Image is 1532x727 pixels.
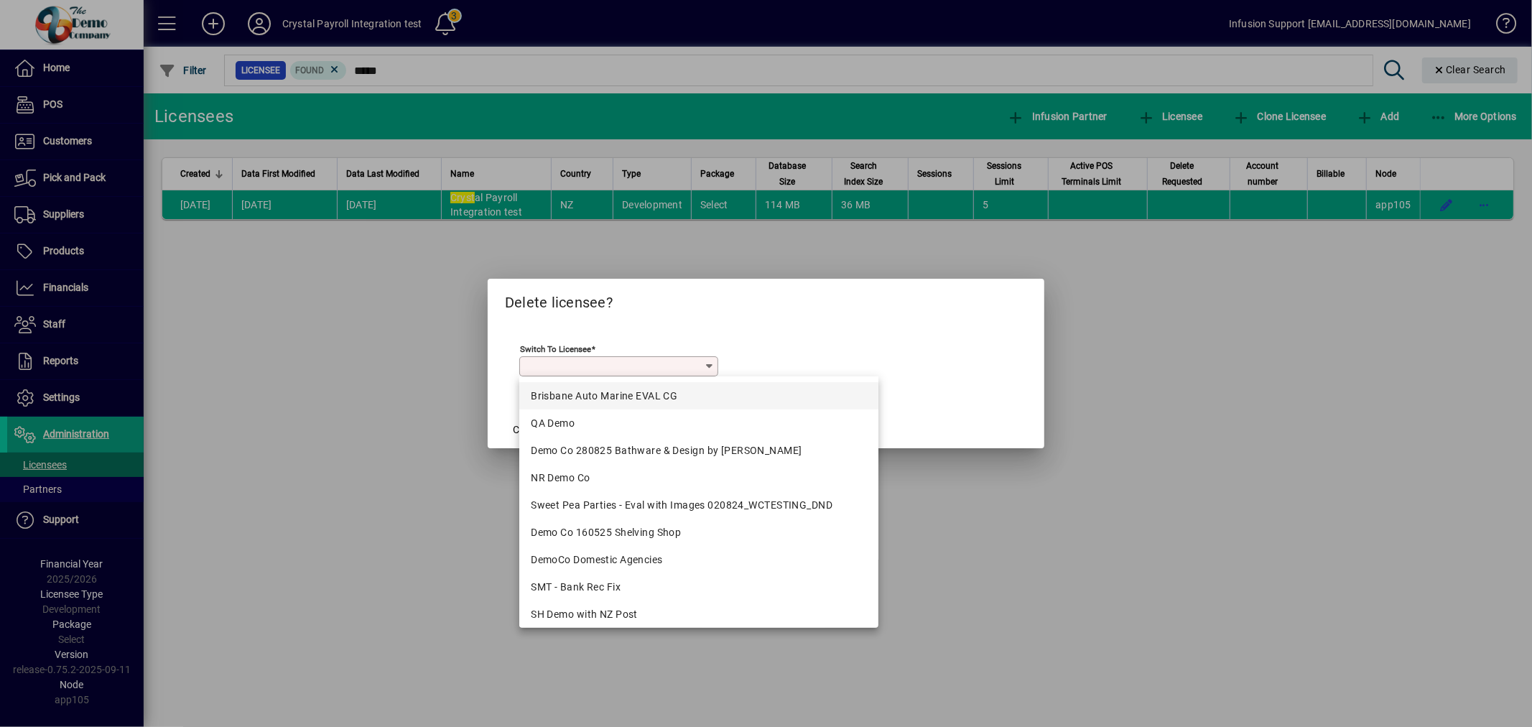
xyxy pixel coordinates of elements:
[531,416,867,431] div: QA Demo
[531,389,867,404] div: Brisbane Auto Marine EVAL CG
[531,607,867,622] div: SH Demo with NZ Post
[531,552,867,568] div: DemoCo Domestic Agencies
[519,464,878,491] mat-option: NR Demo Co
[519,382,878,409] mat-option: Brisbane Auto Marine EVAL CG
[520,344,591,354] mat-label: Switch to licensee
[505,417,551,443] button: Cancel
[519,546,878,573] mat-option: DemoCo Domestic Agencies
[531,443,867,458] div: Demo Co 280825 Bathware & Design by [PERSON_NAME]
[531,498,867,513] div: Sweet Pea Parties - Eval with Images 020824_WCTESTING_DND
[519,519,878,546] mat-option: Demo Co 160525 Shelving Shop
[519,409,878,437] mat-option: QA Demo
[531,525,867,540] div: Demo Co 160525 Shelving Shop
[519,573,878,601] mat-option: SMT - Bank Rec Fix
[519,601,878,628] mat-option: SH Demo with NZ Post
[531,580,867,595] div: SMT - Bank Rec Fix
[519,491,878,519] mat-option: Sweet Pea Parties - Eval with Images 020824_WCTESTING_DND
[513,422,543,437] span: Cancel
[519,437,878,464] mat-option: Demo Co 280825 Bathware & Design by Kristy
[488,279,1044,320] h2: Delete licensee?
[531,471,867,486] div: NR Demo Co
